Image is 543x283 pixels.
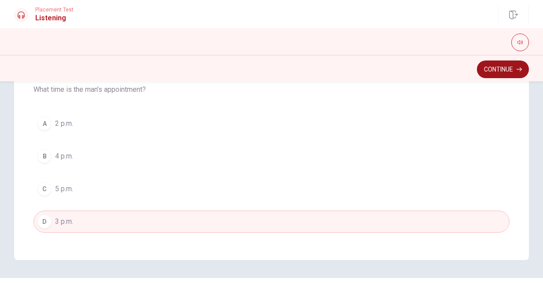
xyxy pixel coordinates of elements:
span: 2 p.m. [55,118,73,129]
div: D [37,215,52,229]
button: D3 p.m. [33,211,510,233]
div: C [37,182,52,196]
button: C5 p.m. [33,178,510,200]
button: B4 p.m. [33,145,510,167]
span: 3 p.m. [55,216,73,227]
span: 5 p.m. [55,184,73,194]
h1: Listening [35,13,74,23]
span: 4 p.m. [55,151,73,162]
div: A [37,117,52,131]
button: Continue [477,60,529,78]
span: Placement Test [35,7,74,13]
div: B [37,149,52,163]
button: A2 p.m. [33,113,510,135]
span: What time is the man’s appointment? [33,84,510,95]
